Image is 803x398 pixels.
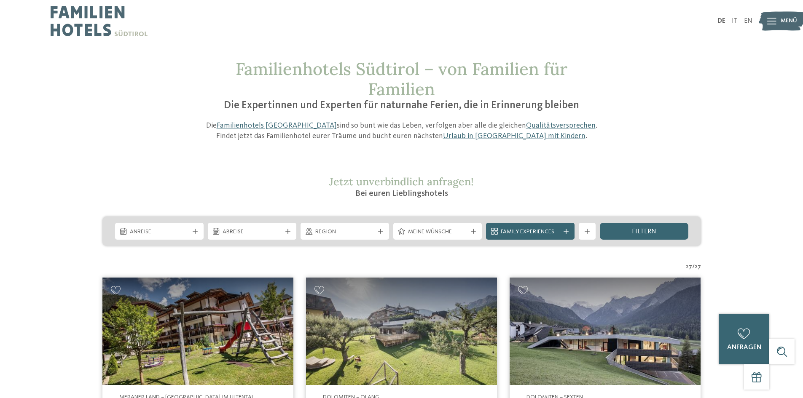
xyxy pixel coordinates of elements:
[130,228,189,236] span: Anreise
[732,18,738,24] a: IT
[501,228,560,236] span: Family Experiences
[306,278,497,385] img: Familienhotels gesucht? Hier findet ihr die besten!
[510,278,701,385] img: Family Resort Rainer ****ˢ
[632,228,656,235] span: filtern
[717,18,725,24] a: DE
[355,190,448,198] span: Bei euren Lieblingshotels
[727,344,761,351] span: anfragen
[224,100,579,111] span: Die Expertinnen und Experten für naturnahe Ferien, die in Erinnerung bleiben
[315,228,374,236] span: Region
[443,132,585,140] a: Urlaub in [GEOGRAPHIC_DATA] mit Kindern
[408,228,467,236] span: Meine Wünsche
[692,263,695,271] span: /
[744,18,752,24] a: EN
[236,58,567,100] span: Familienhotels Südtirol – von Familien für Familien
[719,314,769,364] a: anfragen
[781,17,797,25] span: Menü
[329,175,474,188] span: Jetzt unverbindlich anfragen!
[695,263,701,271] span: 27
[201,120,602,142] p: Die sind so bunt wie das Leben, verfolgen aber alle die gleichen . Findet jetzt das Familienhotel...
[223,228,282,236] span: Abreise
[217,122,337,129] a: Familienhotels [GEOGRAPHIC_DATA]
[102,278,293,385] img: Familienhotels gesucht? Hier findet ihr die besten!
[526,122,596,129] a: Qualitätsversprechen
[686,263,692,271] span: 27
